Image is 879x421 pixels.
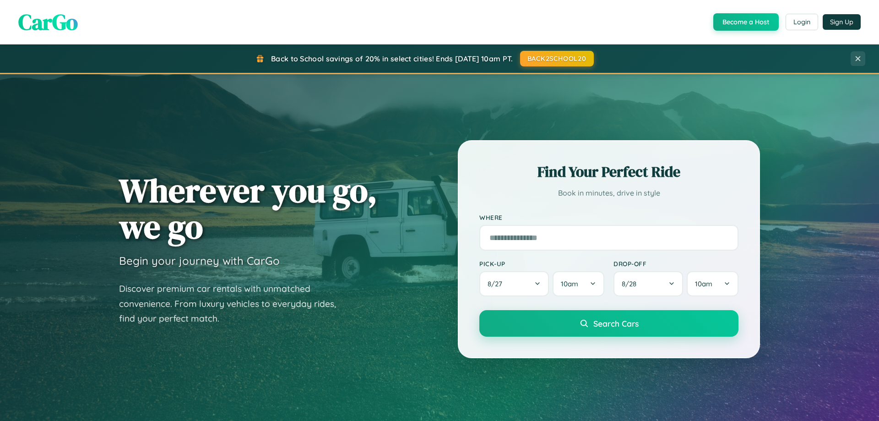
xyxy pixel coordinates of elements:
span: 10am [695,279,712,288]
button: BACK2SCHOOL20 [520,51,594,66]
label: Drop-off [613,260,738,268]
button: Search Cars [479,310,738,337]
button: Login [786,14,818,30]
span: Back to School savings of 20% in select cities! Ends [DATE] 10am PT. [271,54,513,63]
span: Search Cars [593,318,639,328]
button: 8/28 [613,271,683,296]
span: 8 / 27 [488,279,507,288]
button: Become a Host [713,13,779,31]
label: Where [479,213,738,221]
h2: Find Your Perfect Ride [479,162,738,182]
button: 8/27 [479,271,549,296]
span: CarGo [18,7,78,37]
span: 8 / 28 [622,279,641,288]
button: 10am [553,271,604,296]
p: Book in minutes, drive in style [479,186,738,200]
h3: Begin your journey with CarGo [119,254,280,268]
p: Discover premium car rentals with unmatched convenience. From luxury vehicles to everyday rides, ... [119,281,348,326]
h1: Wherever you go, we go [119,172,377,245]
button: Sign Up [823,14,861,30]
span: 10am [561,279,578,288]
label: Pick-up [479,260,604,268]
button: 10am [687,271,738,296]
